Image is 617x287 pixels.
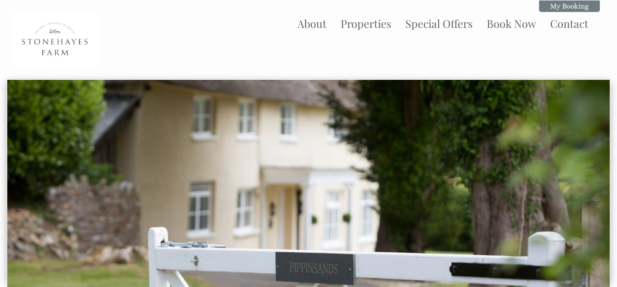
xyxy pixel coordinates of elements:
img: Stonehayes Farm [12,13,98,66]
a: Special Offers [405,16,473,30]
a: Contact [550,16,588,30]
a: Properties [341,16,391,30]
a: About [297,16,326,30]
a: Book Now [487,16,536,30]
a: My Booking [539,0,600,12]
